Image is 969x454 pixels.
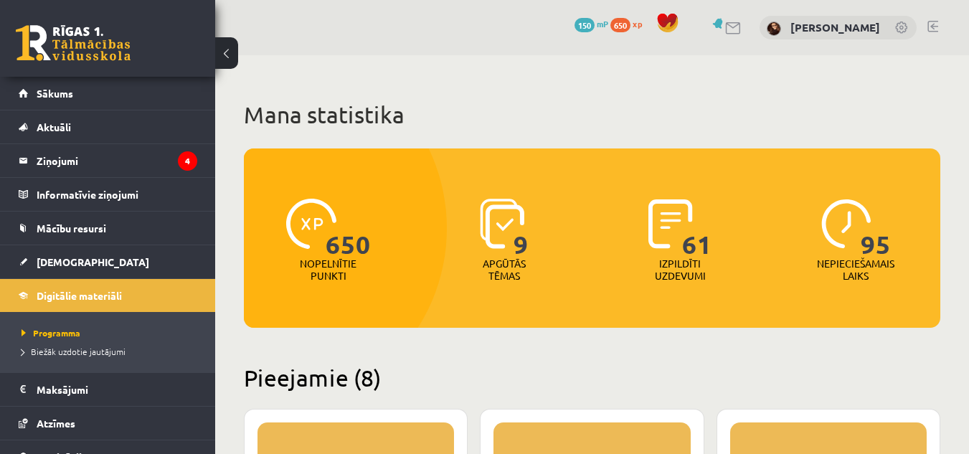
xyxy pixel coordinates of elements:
span: mP [597,18,608,29]
a: Ziņojumi4 [19,144,197,177]
a: Mācību resursi [19,212,197,245]
span: Digitālie materiāli [37,289,122,302]
a: Sākums [19,77,197,110]
h2: Pieejamie (8) [244,364,940,392]
a: Digitālie materiāli [19,279,197,312]
a: [PERSON_NAME] [790,20,880,34]
span: Aktuāli [37,120,71,133]
a: Programma [22,326,201,339]
a: 150 mP [575,18,608,29]
span: Programma [22,327,80,339]
span: 650 [326,199,371,257]
span: Mācību resursi [37,222,106,235]
span: 650 [610,18,630,32]
img: Karīna Maļuta [767,22,781,36]
span: [DEMOGRAPHIC_DATA] [37,255,149,268]
img: icon-completed-tasks-ad58ae20a441b2904462921112bc710f1caf180af7a3daa7317a5a94f2d26646.svg [648,199,693,249]
span: xp [633,18,642,29]
a: Atzīmes [19,407,197,440]
a: [DEMOGRAPHIC_DATA] [19,245,197,278]
p: Nepieciešamais laiks [817,257,894,282]
span: Biežāk uzdotie jautājumi [22,346,126,357]
a: 650 xp [610,18,649,29]
img: icon-xp-0682a9bc20223a9ccc6f5883a126b849a74cddfe5390d2b41b4391c66f2066e7.svg [286,199,336,249]
legend: Ziņojumi [37,144,197,177]
a: Biežāk uzdotie jautājumi [22,345,201,358]
a: Aktuāli [19,110,197,143]
span: 150 [575,18,595,32]
span: 61 [682,199,712,257]
img: icon-clock-7be60019b62300814b6bd22b8e044499b485619524d84068768e800edab66f18.svg [821,199,871,249]
legend: Maksājumi [37,373,197,406]
a: Informatīvie ziņojumi [19,178,197,211]
legend: Informatīvie ziņojumi [37,178,197,211]
a: Maksājumi [19,373,197,406]
span: 95 [861,199,891,257]
span: 9 [514,199,529,257]
p: Apgūtās tēmas [476,257,532,282]
span: Atzīmes [37,417,75,430]
p: Nopelnītie punkti [300,257,356,282]
a: Rīgas 1. Tālmācības vidusskola [16,25,131,61]
i: 4 [178,151,197,171]
p: Izpildīti uzdevumi [652,257,708,282]
h1: Mana statistika [244,100,940,129]
img: icon-learned-topics-4a711ccc23c960034f471b6e78daf4a3bad4a20eaf4de84257b87e66633f6470.svg [480,199,525,249]
span: Sākums [37,87,73,100]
